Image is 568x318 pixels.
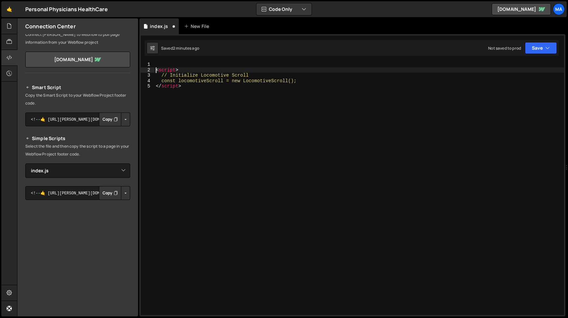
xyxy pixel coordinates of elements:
[25,135,130,142] h2: Simple Scripts
[25,112,130,126] textarea: <!--🤙 [URL][PERSON_NAME][DOMAIN_NAME]> <script>document.addEventListener("DOMContentLoaded", func...
[141,67,154,73] div: 2
[99,186,121,200] button: Copy
[25,84,130,91] h2: Smart Script
[99,112,121,126] button: Copy
[525,42,557,54] button: Save
[99,112,130,126] div: Button group with nested dropdown
[173,45,199,51] div: 2 minutes ago
[25,91,130,107] p: Copy the Smart Script to your Webflow Project footer code.
[141,84,154,89] div: 5
[25,186,130,200] textarea: <!--🤙 [URL][PERSON_NAME][DOMAIN_NAME]> <script>document.addEventListener("DOMContentLoaded", func...
[553,3,565,15] a: Ma
[488,45,521,51] div: Not saved to prod
[256,3,312,15] button: Code Only
[25,142,130,158] p: Select the file and then copy the script to a page in your Webflow Project footer code.
[1,1,17,17] a: 🤙
[25,211,131,270] iframe: YouTube video player
[25,5,108,13] div: Personal Physicians HealthCare
[141,78,154,84] div: 4
[161,45,199,51] div: Saved
[492,3,551,15] a: [DOMAIN_NAME]
[150,23,168,30] div: index.js
[25,52,130,67] a: [DOMAIN_NAME]
[184,23,212,30] div: New File
[99,186,130,200] div: Button group with nested dropdown
[141,73,154,78] div: 3
[25,23,76,30] h2: Connection Center
[141,62,154,67] div: 1
[25,31,130,46] p: Connect [PERSON_NAME] to Webflow to pull page information from your Webflow project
